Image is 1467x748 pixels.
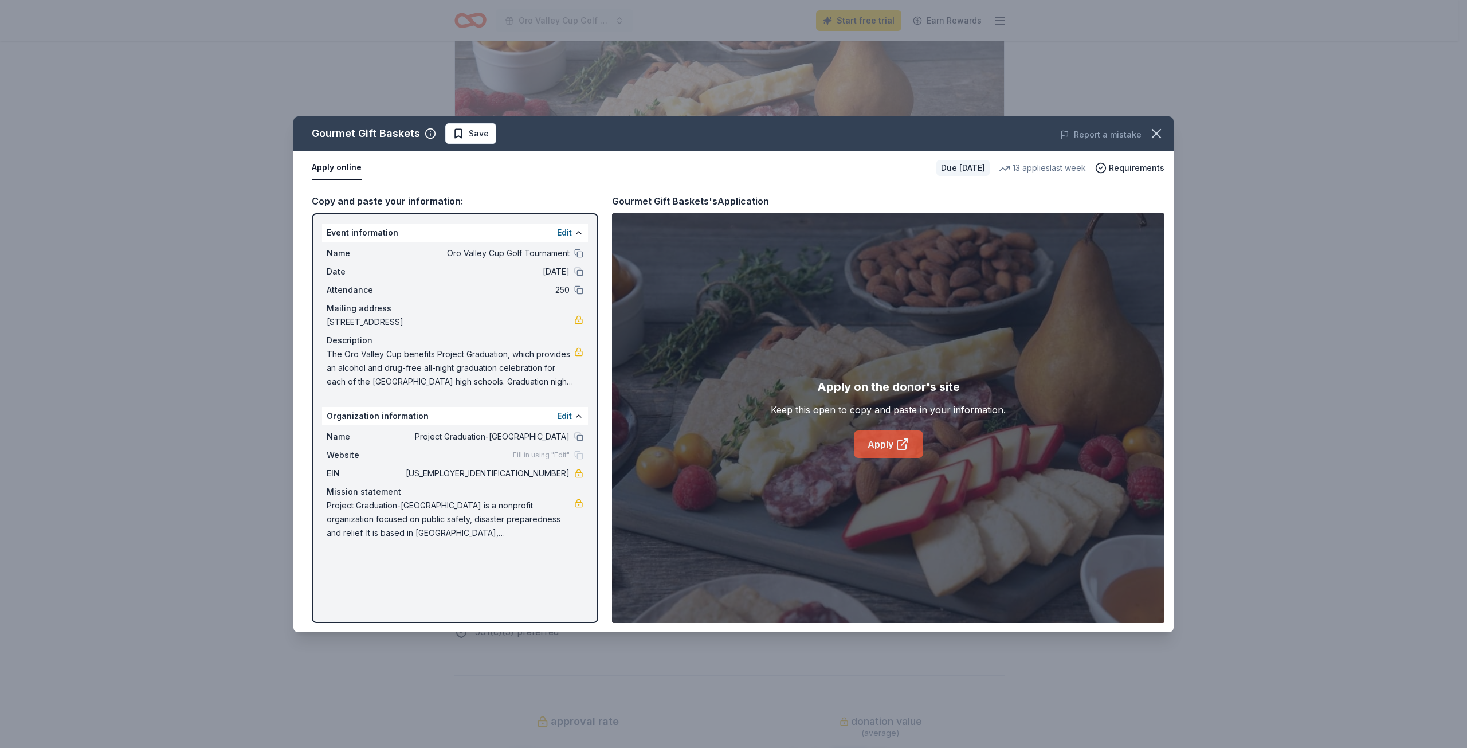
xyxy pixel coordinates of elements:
span: Save [469,127,489,140]
span: Project Graduation-[GEOGRAPHIC_DATA] [403,430,570,444]
a: Apply [854,430,923,458]
span: Project Graduation-[GEOGRAPHIC_DATA] is a nonprofit organization focused on public safety, disast... [327,499,574,540]
span: [DATE] [403,265,570,279]
div: Due [DATE] [936,160,990,176]
div: Keep this open to copy and paste in your information. [771,403,1006,417]
span: 250 [403,283,570,297]
span: Name [327,246,403,260]
button: Report a mistake [1060,128,1142,142]
span: Attendance [327,283,403,297]
button: Apply online [312,156,362,180]
span: Oro Valley Cup Golf Tournament [403,246,570,260]
div: Mailing address [327,301,583,315]
span: Requirements [1109,161,1164,175]
span: Website [327,448,403,462]
div: Organization information [322,407,588,425]
span: [STREET_ADDRESS] [327,315,574,329]
div: Copy and paste your information: [312,194,598,209]
span: [US_EMPLOYER_IDENTIFICATION_NUMBER] [403,467,570,480]
button: Edit [557,226,572,240]
button: Edit [557,409,572,423]
div: 13 applies last week [999,161,1086,175]
div: Event information [322,224,588,242]
div: Gourmet Gift Baskets [312,124,420,143]
button: Save [445,123,496,144]
div: Mission statement [327,485,583,499]
button: Requirements [1095,161,1164,175]
span: Fill in using "Edit" [513,451,570,460]
span: The Oro Valley Cup benefits Project Graduation, which provides an alcohol and drug-free all-night... [327,347,574,389]
span: Date [327,265,403,279]
div: Apply on the donor's site [817,378,960,396]
span: Name [327,430,403,444]
span: EIN [327,467,403,480]
div: Gourmet Gift Baskets's Application [612,194,769,209]
div: Description [327,334,583,347]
